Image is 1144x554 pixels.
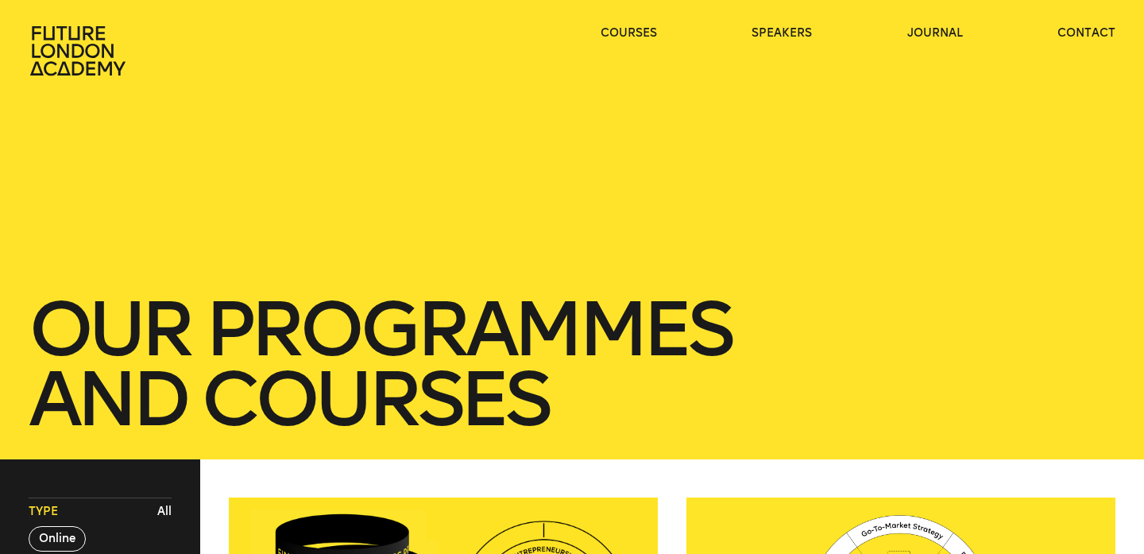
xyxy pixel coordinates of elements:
[1057,25,1115,41] a: contact
[29,526,86,552] button: Online
[153,500,176,524] button: All
[29,294,1115,434] h1: our Programmes and courses
[752,25,812,41] a: speakers
[907,25,963,41] a: journal
[601,25,657,41] a: courses
[29,504,58,520] span: Type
